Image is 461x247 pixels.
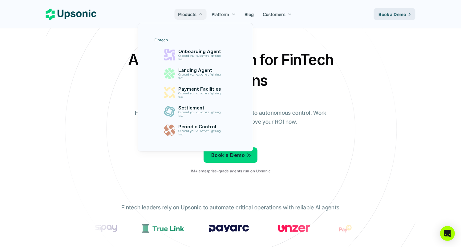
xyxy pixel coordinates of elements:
[123,49,338,91] h2: Agentic AI Platform for FinTech Operations
[178,130,223,136] p: Onboard your customers lightning fast
[175,9,207,20] a: Products
[178,54,223,61] p: Onboard your customers lightning fast
[178,11,196,18] p: Products
[131,109,331,126] p: From onboarding to compliance to settlement to autonomous control. Work with %82 more efficiency ...
[155,38,168,42] p: Fintech
[151,46,240,64] a: Onboarding AgentOnboard your customers lightning fast
[241,9,257,20] a: Blog
[178,124,224,130] p: Periodic Control
[178,92,223,99] p: Onboard your customers lightning fast
[379,11,406,18] p: Book a Demo
[440,226,455,241] div: Open Intercom Messenger
[245,11,254,18] p: Blog
[121,203,339,212] p: Fintech leaders rely on Upsonic to automate critical operations with reliable AI agents
[374,8,415,20] a: Book a Demo
[191,169,270,173] p: 1M+ enterprise-grade agents run on Upsonic
[211,151,245,160] p: Book a Demo
[178,68,224,73] p: Landing Agent
[204,147,257,163] a: Book a Demo
[212,11,229,18] p: Platform
[263,11,285,18] p: Customers
[178,73,223,80] p: Onboard your customers lightning fast
[178,86,224,92] p: Payment Facilities
[178,49,224,54] p: Onboarding Agent
[178,111,223,117] p: Onboard your customers lightning fast
[178,105,224,111] p: Settlement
